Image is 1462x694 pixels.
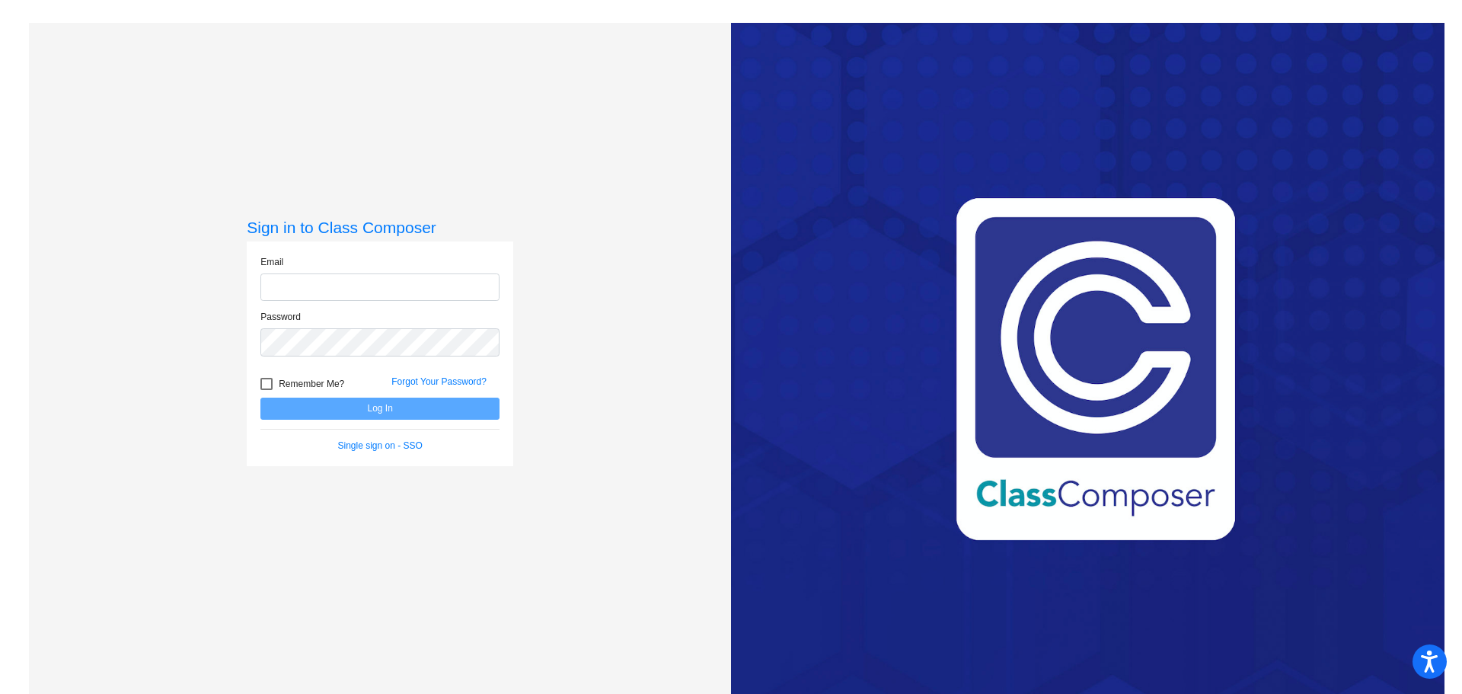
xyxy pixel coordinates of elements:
h3: Sign in to Class Composer [247,218,513,237]
label: Email [260,255,283,269]
a: Forgot Your Password? [391,376,487,387]
label: Password [260,310,301,324]
a: Single sign on - SSO [338,440,423,451]
button: Log In [260,398,500,420]
span: Remember Me? [279,375,344,393]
